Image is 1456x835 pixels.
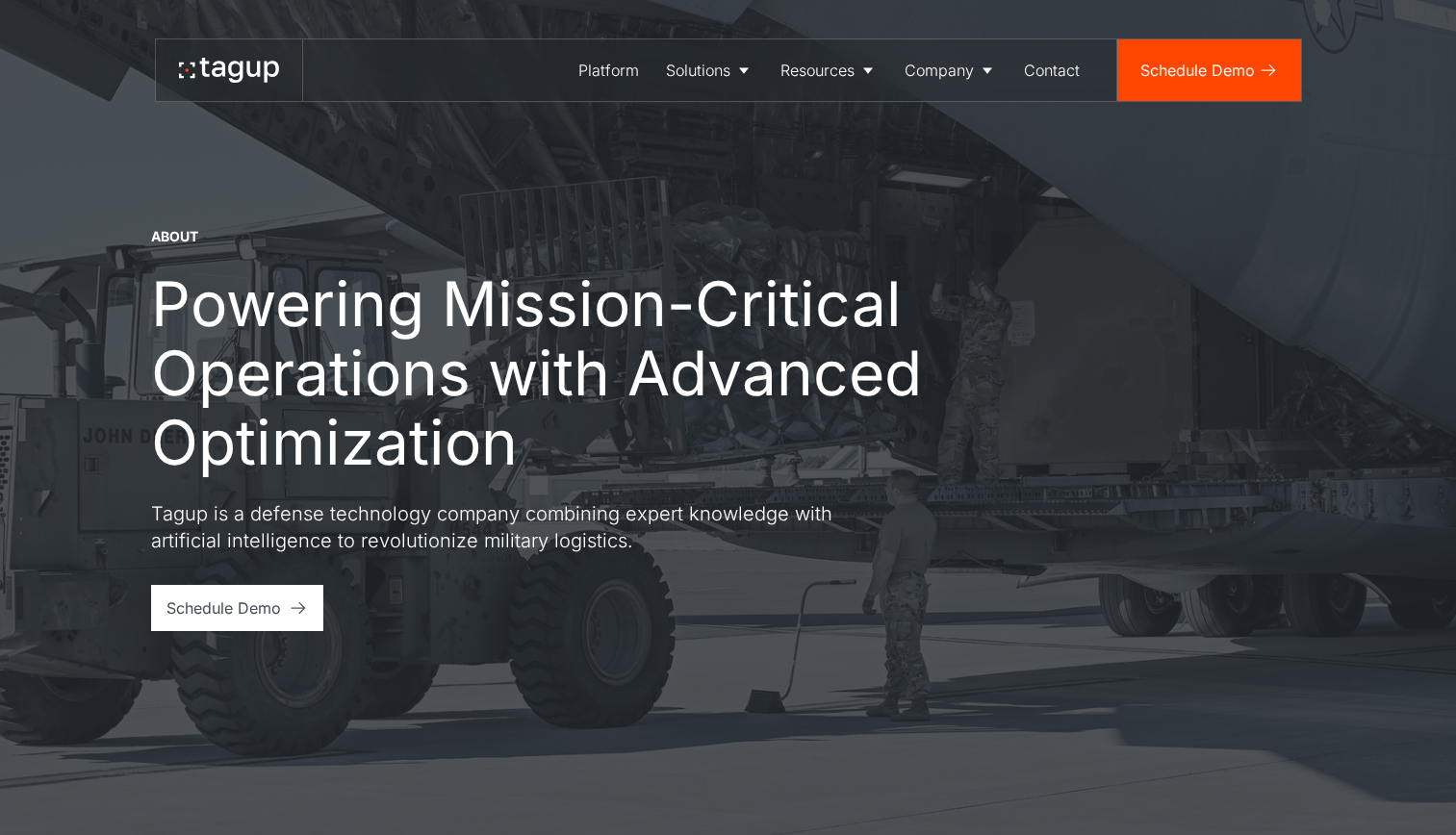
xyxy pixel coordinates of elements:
[666,59,730,82] div: Solutions
[578,59,639,82] div: Platform
[767,39,891,101] a: Resources
[652,39,767,101] a: Solutions
[1117,39,1301,101] a: Schedule Demo
[780,59,855,82] div: Resources
[1140,59,1255,82] div: Schedule Demo
[151,227,198,246] div: About
[565,39,652,101] a: Platform
[1010,39,1093,101] a: Contact
[151,500,844,554] p: Tagup is a defense technology company combining expert knowledge with artificial intelligence to ...
[1024,59,1080,82] div: Contact
[891,39,1010,101] a: Company
[151,269,959,477] h1: Powering Mission-Critical Operations with Advanced Optimization
[151,585,323,631] a: Schedule Demo
[905,59,974,82] div: Company
[166,596,281,620] div: Schedule Demo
